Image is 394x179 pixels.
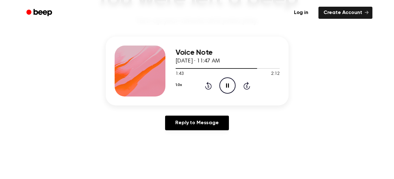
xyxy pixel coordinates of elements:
a: Log in [288,5,315,20]
span: 2:12 [271,71,279,77]
button: 1.0x [176,80,182,90]
span: [DATE] · 11:47 AM [176,58,220,64]
h3: Voice Note [176,48,280,57]
span: 1:43 [176,71,184,77]
a: Create Account [318,7,372,19]
a: Beep [22,7,58,19]
a: Reply to Message [165,116,229,130]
